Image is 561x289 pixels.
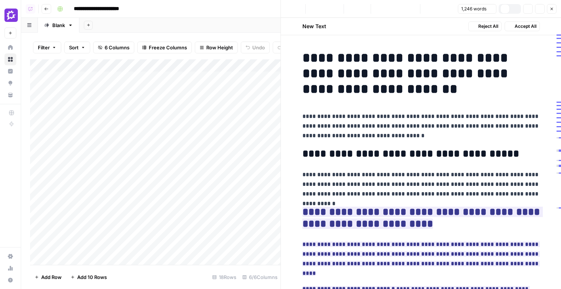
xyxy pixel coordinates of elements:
div: 6/6 Columns [239,271,280,283]
span: 1,246 words [461,6,486,12]
a: Usage [4,262,16,274]
button: 1,246 words [458,4,496,14]
button: Freeze Columns [137,42,192,53]
a: Your Data [4,89,16,101]
button: Add 10 Rows [66,271,111,283]
span: Add Row [41,273,62,281]
button: Filter [33,42,61,53]
span: Freeze Columns [149,44,187,51]
div: Blank [52,22,65,29]
span: Accept All [515,23,537,30]
button: Reject All [468,22,502,31]
a: Browse [4,53,16,65]
button: Accept All [505,22,540,31]
span: Undo [252,44,265,51]
button: Help + Support [4,274,16,286]
img: AirOps AEO - Single Brand (Gong) Logo [4,9,18,22]
span: Row Height [206,44,233,51]
div: 18 Rows [209,271,239,283]
span: Filter [38,44,50,51]
a: Blank [38,18,79,33]
button: Add Row [30,271,66,283]
button: Row Height [195,42,238,53]
span: Sort [69,44,79,51]
button: 6 Columns [93,42,134,53]
button: Undo [241,42,270,53]
span: Reject All [478,23,498,30]
span: Add 10 Rows [77,273,107,281]
a: Insights [4,65,16,77]
a: Settings [4,250,16,262]
span: 6 Columns [105,44,129,51]
button: Sort [64,42,90,53]
a: Home [4,42,16,53]
h2: New Text [302,23,326,30]
button: Workspace: AirOps AEO - Single Brand (Gong) [4,6,16,24]
a: Opportunities [4,77,16,89]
